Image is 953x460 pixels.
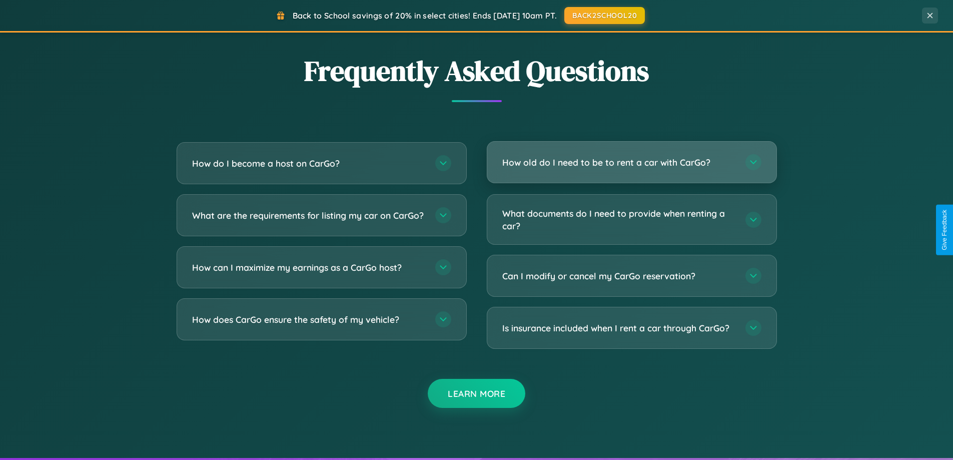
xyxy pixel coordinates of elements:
div: Give Feedback [941,210,948,250]
button: BACK2SCHOOL20 [564,7,645,24]
h3: How can I maximize my earnings as a CarGo host? [192,261,425,274]
h3: Is insurance included when I rent a car through CarGo? [502,322,735,334]
h3: What documents do I need to provide when renting a car? [502,207,735,232]
span: Back to School savings of 20% in select cities! Ends [DATE] 10am PT. [293,11,557,21]
h3: How does CarGo ensure the safety of my vehicle? [192,313,425,326]
h3: Can I modify or cancel my CarGo reservation? [502,270,735,282]
h2: Frequently Asked Questions [177,52,777,90]
h3: What are the requirements for listing my car on CarGo? [192,209,425,222]
h3: How do I become a host on CarGo? [192,157,425,170]
button: Learn More [428,379,525,408]
h3: How old do I need to be to rent a car with CarGo? [502,156,735,169]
